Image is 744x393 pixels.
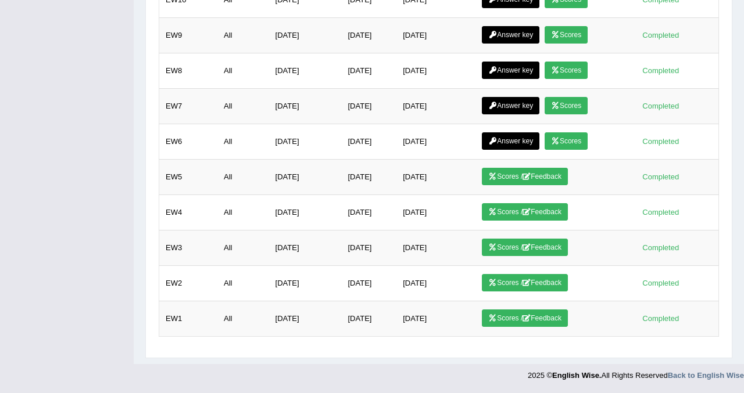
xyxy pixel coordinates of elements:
td: All [217,18,269,53]
td: EW3 [159,230,218,266]
div: 2025 © All Rights Reserved [528,364,744,381]
td: [DATE] [342,266,397,301]
td: [DATE] [396,266,475,301]
td: [DATE] [269,124,342,160]
div: Completed [638,135,684,147]
td: All [217,230,269,266]
td: EW2 [159,266,218,301]
td: [DATE] [396,89,475,124]
td: [DATE] [342,160,397,195]
td: [DATE] [269,18,342,53]
div: Completed [638,241,684,254]
a: Scores [545,62,588,79]
td: [DATE] [396,301,475,337]
div: Completed [638,312,684,325]
td: [DATE] [396,195,475,230]
td: All [217,124,269,160]
td: [DATE] [342,18,397,53]
td: [DATE] [342,230,397,266]
td: [DATE] [269,230,342,266]
div: Completed [638,206,684,218]
a: Scores /Feedback [482,309,568,327]
a: Back to English Wise [668,371,744,380]
td: All [217,301,269,337]
a: Answer key [482,26,539,44]
td: EW7 [159,89,218,124]
a: Answer key [482,132,539,150]
a: Scores /Feedback [482,274,568,291]
td: EW8 [159,53,218,89]
div: Completed [638,64,684,77]
td: [DATE] [396,124,475,160]
td: [DATE] [269,89,342,124]
a: Scores [545,26,588,44]
td: EW9 [159,18,218,53]
div: Completed [638,277,684,289]
td: [DATE] [396,160,475,195]
div: Completed [638,100,684,112]
td: [DATE] [342,301,397,337]
a: Answer key [482,97,539,114]
div: Completed [638,171,684,183]
td: [DATE] [396,53,475,89]
a: Answer key [482,62,539,79]
td: All [217,160,269,195]
td: EW1 [159,301,218,337]
a: Scores [545,97,588,114]
a: Scores [545,132,588,150]
td: [DATE] [269,301,342,337]
td: [DATE] [269,53,342,89]
a: Scores /Feedback [482,239,568,256]
td: [DATE] [396,18,475,53]
td: [DATE] [269,195,342,230]
td: EW5 [159,160,218,195]
strong: English Wise. [552,371,601,380]
td: [DATE] [269,266,342,301]
td: [DATE] [342,195,397,230]
div: Completed [638,29,684,41]
td: EW6 [159,124,218,160]
td: All [217,266,269,301]
td: [DATE] [342,124,397,160]
td: [DATE] [396,230,475,266]
td: [DATE] [342,89,397,124]
a: Scores /Feedback [482,203,568,221]
td: All [217,195,269,230]
td: All [217,53,269,89]
td: [DATE] [269,160,342,195]
td: All [217,89,269,124]
td: EW4 [159,195,218,230]
td: [DATE] [342,53,397,89]
a: Scores /Feedback [482,168,568,185]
